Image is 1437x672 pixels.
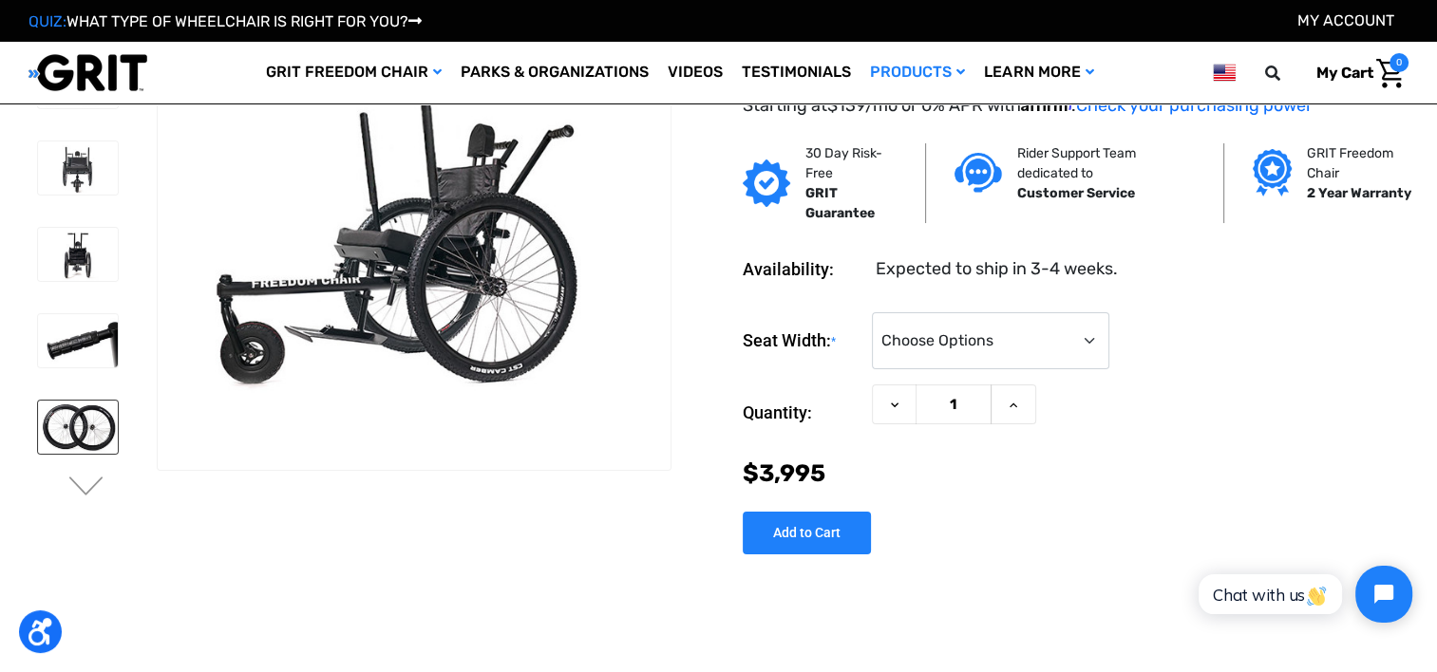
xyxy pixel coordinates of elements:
span: $3,995 [743,459,825,487]
img: Customer service [955,153,1002,192]
label: Quantity: [743,384,862,441]
a: Parks & Organizations [451,42,658,103]
span: Affirm [1021,91,1071,112]
span: $139 [827,95,865,116]
dt: Availability: [743,256,862,282]
button: Go to slide 2 of 4 [66,476,106,499]
p: GRIT Freedom Chair [1307,143,1415,183]
label: Seat Width: [743,312,862,370]
a: Products [860,42,974,103]
p: Rider Support Team dedicated to [1017,143,1195,183]
a: Learn More [974,42,1103,103]
span: QUIZ: [28,12,66,30]
img: us.png [1213,61,1236,84]
a: QUIZ:WHAT TYPE OF WHEELCHAIR IS RIGHT FOR YOU? [28,12,422,30]
strong: 2 Year Warranty [1307,185,1411,201]
span: My Cart [1316,64,1373,82]
a: GRIT Freedom Chair [256,42,451,103]
img: Grit freedom [1253,149,1292,196]
a: Check your purchasing power - Learn more about Affirm Financing (opens in modal) [1076,95,1313,116]
img: GRIT Freedom Chair: Spartan [158,71,670,413]
img: GRIT Freedom Chair: Spartan [38,228,118,281]
strong: GRIT Guarantee [805,185,875,221]
a: Cart with 0 items [1302,53,1409,93]
strong: Customer Service [1017,185,1135,201]
a: Testimonials [732,42,860,103]
img: Cart [1376,59,1404,88]
dd: Expected to ship in 3-4 weeks. [876,256,1118,282]
img: GRIT Freedom Chair: Spartan [38,141,118,195]
img: GRIT All-Terrain Wheelchair and Mobility Equipment [28,53,147,92]
span: 0 [1390,53,1409,72]
a: Videos [658,42,732,103]
input: Search [1274,53,1302,93]
iframe: Tidio Chat [1178,550,1428,639]
p: 30 Day Risk-Free [805,143,897,183]
p: Starting at /mo or 0% APR with . [743,91,1409,119]
img: GRIT Freedom Chair: Spartan [38,314,118,367]
input: Add to Cart [743,512,871,554]
img: GRIT Guarantee [743,159,790,207]
img: GRIT Freedom Chair: Spartan [38,401,118,454]
a: Account [1297,11,1394,29]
